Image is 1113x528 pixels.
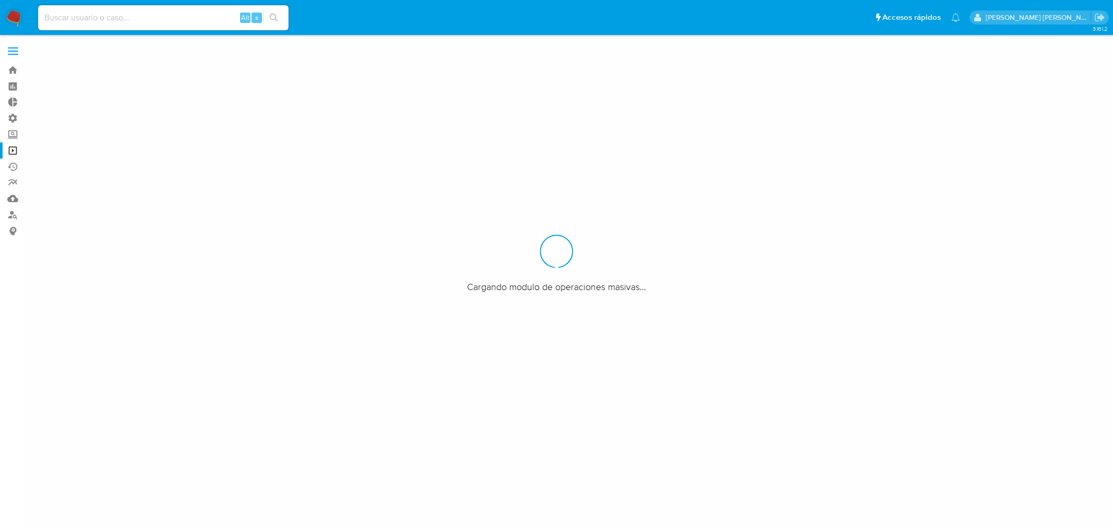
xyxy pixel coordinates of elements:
[882,12,941,23] span: Accesos rápidos
[467,281,646,293] span: Cargando modulo de operaciones masivas...
[241,13,249,22] span: Alt
[255,13,258,22] span: s
[986,13,1091,22] p: roberto.munoz@mercadolibre.com
[1094,12,1105,23] a: Salir
[951,13,960,22] a: Notificaciones
[263,10,284,25] button: search-icon
[38,11,289,25] input: Buscar usuario o caso...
